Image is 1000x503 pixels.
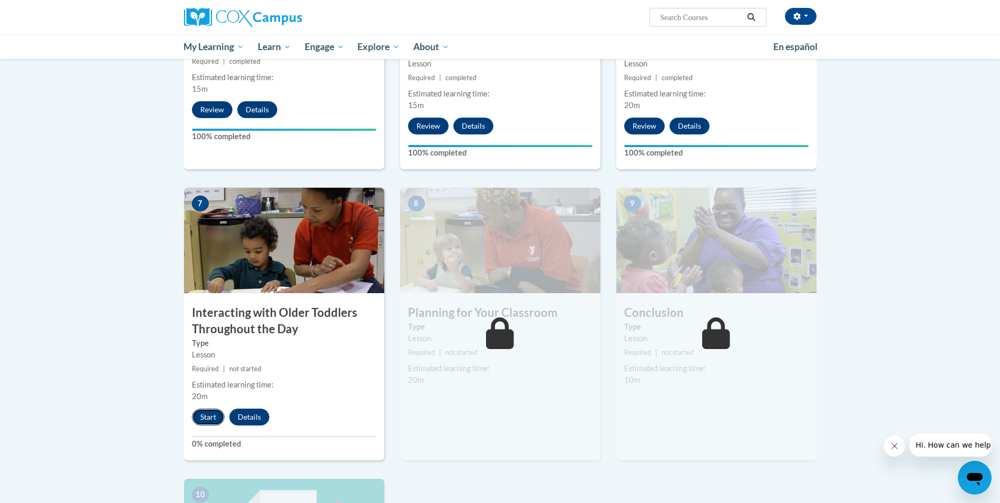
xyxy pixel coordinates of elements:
[408,196,425,211] span: 8
[192,101,232,118] button: Review
[669,118,710,134] button: Details
[624,74,651,82] span: Required
[408,321,593,333] label: Type
[192,72,376,83] div: Estimated learning time:
[445,74,477,82] span: completed
[351,35,406,59] a: Explore
[192,438,376,450] label: 0% completed
[408,375,424,384] span: 20m
[229,57,260,65] span: completed
[408,145,593,147] div: Your progress
[655,74,657,82] span: |
[408,333,593,344] div: Lesson
[408,118,449,134] button: Review
[406,35,456,59] a: About
[616,305,817,321] h3: Conclusion
[192,349,376,361] div: Lesson
[408,88,593,100] div: Estimated learning time:
[439,349,441,356] span: |
[177,35,251,59] a: My Learning
[624,349,651,356] span: Required
[168,35,832,59] div: Main menu
[445,349,478,356] span: not started
[223,57,225,65] span: |
[298,35,351,59] a: Engage
[192,129,376,131] div: Your progress
[408,101,424,110] span: 15m
[408,74,435,82] span: Required
[624,58,809,70] div: Lesson
[229,365,261,373] span: not started
[884,436,905,457] iframe: Close message
[6,7,85,16] span: Hi. How can we help?
[400,305,600,321] h3: Planning for Your Classroom
[192,196,209,211] span: 7
[223,365,225,373] span: |
[357,41,400,53] span: Explore
[184,8,302,27] img: Cox Campus
[624,101,640,110] span: 20m
[192,487,209,502] span: 10
[662,74,693,82] span: completed
[192,131,376,142] label: 100% completed
[408,363,593,374] div: Estimated learning time:
[659,11,743,24] input: Search Courses
[624,145,809,147] div: Your progress
[408,58,593,70] div: Lesson
[766,36,824,58] a: En español
[439,74,441,82] span: |
[624,321,809,333] label: Type
[773,41,818,52] span: En español
[184,305,384,337] h3: Interacting with Older Toddlers Throughout the Day
[624,363,809,374] div: Estimated learning time:
[192,84,208,93] span: 15m
[655,349,657,356] span: |
[229,409,269,425] button: Details
[743,11,759,24] button: Search
[662,349,694,356] span: not started
[624,88,809,100] div: Estimated learning time:
[184,188,384,293] img: Course Image
[251,35,298,59] a: Learn
[408,349,435,356] span: Required
[183,41,244,53] span: My Learning
[305,41,344,53] span: Engage
[192,379,376,391] div: Estimated learning time:
[400,188,600,293] img: Course Image
[192,392,208,401] span: 20m
[413,41,449,53] span: About
[958,461,992,495] iframe: Button to launch messaging window
[408,147,593,159] label: 100% completed
[184,8,384,27] a: Cox Campus
[909,433,992,457] iframe: Message from company
[192,365,219,373] span: Required
[237,101,277,118] button: Details
[624,147,809,159] label: 100% completed
[192,409,225,425] button: Start
[453,118,493,134] button: Details
[624,196,641,211] span: 9
[624,333,809,344] div: Lesson
[785,8,817,25] button: Account Settings
[616,188,817,293] img: Course Image
[624,375,640,384] span: 10m
[192,337,376,349] label: Type
[624,118,665,134] button: Review
[258,41,291,53] span: Learn
[192,57,219,65] span: Required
